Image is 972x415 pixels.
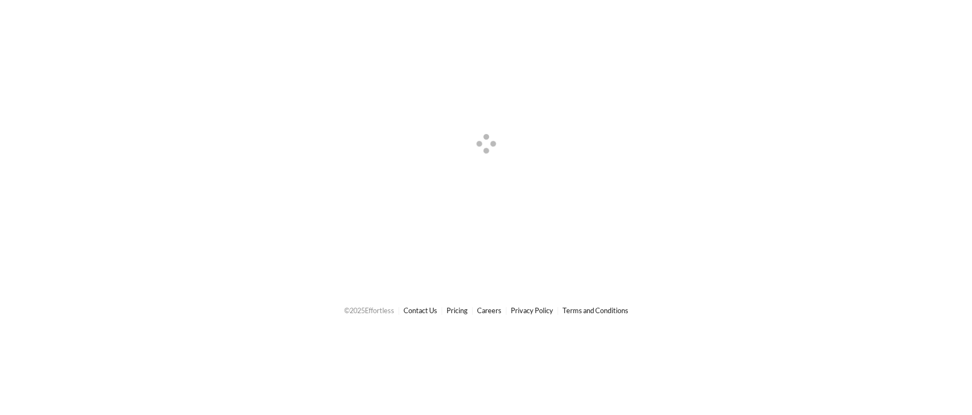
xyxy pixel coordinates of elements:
a: Careers [477,306,502,315]
a: Terms and Conditions [563,306,628,315]
a: Pricing [447,306,468,315]
a: Privacy Policy [511,306,553,315]
span: © 2025 Effortless [344,306,394,315]
a: Contact Us [404,306,437,315]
